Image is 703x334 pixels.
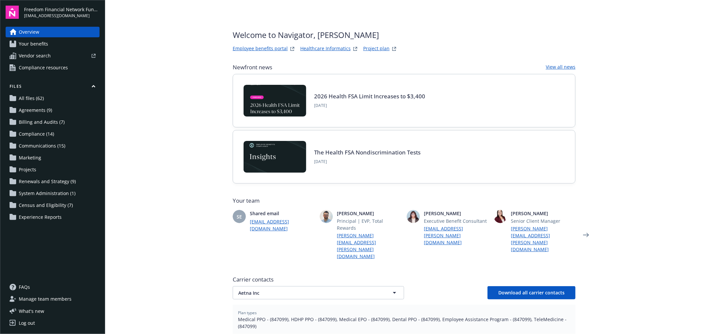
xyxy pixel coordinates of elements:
[19,39,48,49] span: Your benefits
[233,45,288,53] a: Employee benefits portal
[581,230,591,240] a: Next
[233,286,404,299] button: Aetna Inc
[6,39,100,49] a: Your benefits
[407,210,420,223] img: photo
[250,210,314,217] span: Shared email
[6,294,100,304] a: Manage team members
[494,210,507,223] img: photo
[363,45,390,53] a: Project plan
[6,212,100,222] a: Experience Reports
[244,141,306,173] img: Card Image - EB Compliance Insights.png
[19,200,73,211] span: Census and Eligibility (7)
[19,117,65,127] span: Billing and Audits (7)
[6,83,100,92] button: Files
[511,217,575,224] span: Senior Client Manager
[19,282,30,292] span: FAQs
[244,85,306,117] img: BLOG-Card Image - Compliance - 2026 Health FSA Limit Increases to $3,400.jpg
[6,176,100,187] a: Renewals and Strategy (9)
[511,210,575,217] span: [PERSON_NAME]
[390,45,398,53] a: projectPlanWebsite
[424,217,488,224] span: Executive Benefit Consultant
[6,27,100,37] a: Overview
[6,308,55,315] button: What's new
[19,129,54,139] span: Compliance (14)
[24,13,100,19] span: [EMAIL_ADDRESS][DOMAIN_NAME]
[337,217,401,231] span: Principal | EVP, Total Rewards
[300,45,351,53] a: Healthcare Informatics
[6,188,100,199] a: System Administration (1)
[233,197,575,205] span: Your team
[351,45,359,53] a: springbukWebsite
[19,152,41,163] span: Marketing
[233,276,575,284] span: Carrier contacts
[250,218,314,232] a: [EMAIL_ADDRESS][DOMAIN_NAME]
[19,294,72,304] span: Manage team members
[6,93,100,104] a: All files (62)
[19,93,44,104] span: All files (62)
[6,152,100,163] a: Marketing
[24,6,100,13] span: Freedom Financial Network Funding, LLC
[19,176,76,187] span: Renewals and Strategy (9)
[19,308,44,315] span: What ' s new
[6,6,19,19] img: navigator-logo.svg
[238,310,570,316] span: Plan types
[314,149,421,156] a: The Health FSA Nondiscrimination Tests
[424,225,488,246] a: [EMAIL_ADDRESS][PERSON_NAME][DOMAIN_NAME]
[6,117,100,127] a: Billing and Audits (7)
[24,6,100,19] button: Freedom Financial Network Funding, LLC[EMAIL_ADDRESS][DOMAIN_NAME]
[498,289,565,296] span: Download all carrier contacts
[6,129,100,139] a: Compliance (14)
[19,50,51,61] span: Vendor search
[233,29,398,41] span: Welcome to Navigator , [PERSON_NAME]
[288,45,296,53] a: striveWebsite
[19,188,75,199] span: System Administration (1)
[6,141,100,151] a: Communications (15)
[6,105,100,116] a: Agreements (9)
[511,225,575,253] a: [PERSON_NAME][EMAIL_ADDRESS][PERSON_NAME][DOMAIN_NAME]
[19,212,62,222] span: Experience Reports
[19,318,35,328] div: Log out
[424,210,488,217] span: [PERSON_NAME]
[6,282,100,292] a: FAQs
[314,103,425,109] span: [DATE]
[6,164,100,175] a: Projects
[19,164,36,175] span: Projects
[314,92,425,100] a: 2026 Health FSA Limit Increases to $3,400
[19,105,52,116] span: Agreements (9)
[19,141,65,151] span: Communications (15)
[6,62,100,73] a: Compliance resources
[6,50,100,61] a: Vendor search
[337,210,401,217] span: [PERSON_NAME]
[238,316,570,330] span: Medical PPO - (847099), HDHP PPO - (847099), Medical EPO - (847099), Dental PPO - (847099), Emplo...
[19,62,68,73] span: Compliance resources
[238,289,375,296] span: Aetna Inc
[337,232,401,260] a: [PERSON_NAME][EMAIL_ADDRESS][PERSON_NAME][DOMAIN_NAME]
[314,159,421,165] span: [DATE]
[19,27,39,37] span: Overview
[237,213,242,220] span: SE
[233,63,272,71] span: Newfront news
[487,286,575,299] button: Download all carrier contacts
[546,63,575,71] a: View all news
[320,210,333,223] img: photo
[6,200,100,211] a: Census and Eligibility (7)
